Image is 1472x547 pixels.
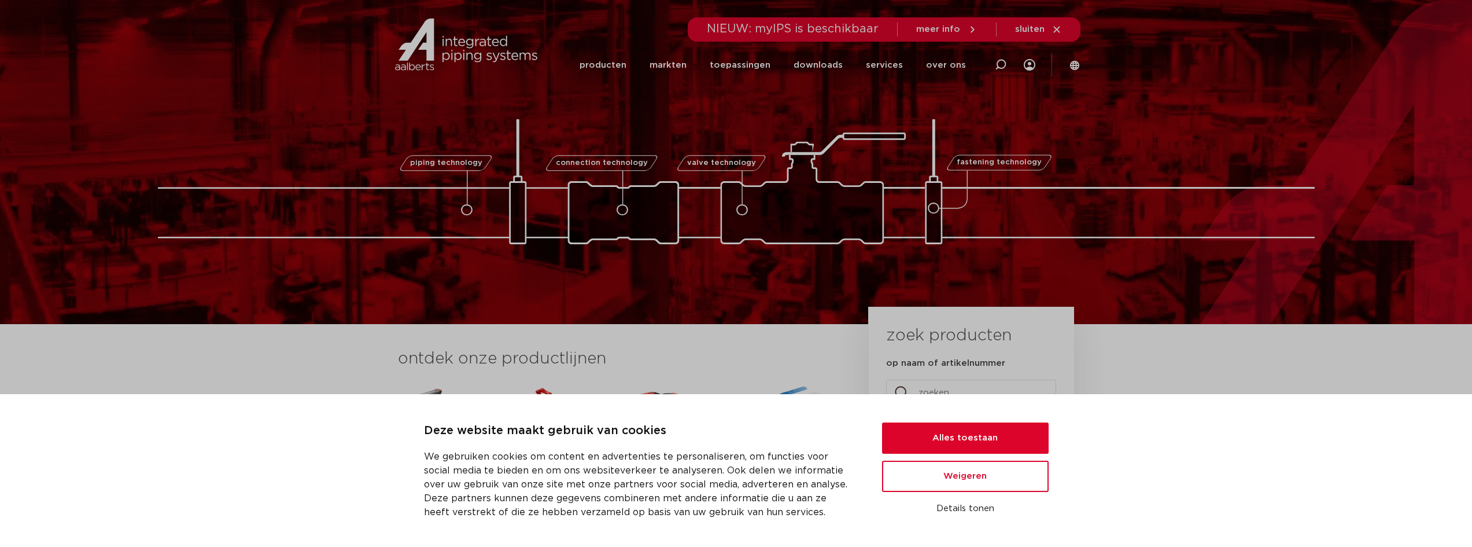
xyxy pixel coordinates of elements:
[916,24,977,35] a: meer info
[886,380,1056,406] input: zoeken
[1015,24,1062,35] a: sluiten
[707,23,879,35] span: NIEUW: myIPS is beschikbaar
[1015,25,1045,34] span: sluiten
[580,43,626,87] a: producten
[882,499,1049,519] button: Details tonen
[710,43,770,87] a: toepassingen
[424,422,854,440] p: Deze website maakt gebruik van cookies
[882,461,1049,492] button: Weigeren
[886,358,1005,369] label: op naam of artikelnummer
[886,324,1012,347] h3: zoek producten
[687,159,756,167] span: valve technology
[650,43,687,87] a: markten
[957,159,1042,167] span: fastening technology
[555,159,647,167] span: connection technology
[424,450,854,519] p: We gebruiken cookies om content en advertenties te personaliseren, om functies voor social media ...
[580,43,966,87] nav: Menu
[866,43,903,87] a: services
[926,43,966,87] a: over ons
[410,159,482,167] span: piping technology
[916,25,960,34] span: meer info
[794,43,843,87] a: downloads
[398,347,829,370] h3: ontdek onze productlijnen
[882,423,1049,454] button: Alles toestaan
